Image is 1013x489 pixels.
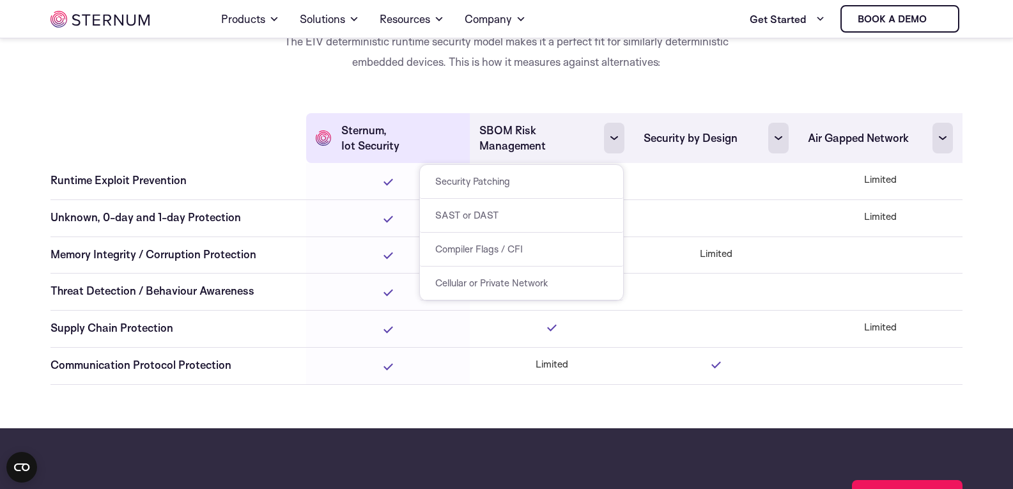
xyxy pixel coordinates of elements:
[50,320,296,336] div: Supply Chain Protection
[420,165,623,199] button: Security Patching
[798,199,963,237] td: Limited
[644,130,738,146] span: Security by Design
[634,237,798,274] td: Limited
[465,1,526,37] a: Company
[50,210,296,225] div: Unknown, 0-day and 1-day Protection
[50,283,296,299] div: Threat Detection / Behaviour Awareness
[300,1,359,37] a: Solutions
[798,163,963,199] td: Limited
[932,14,942,24] img: sternum iot
[479,123,604,153] span: SBOM Risk Management
[840,5,959,33] a: Book a demo
[221,1,279,37] a: Products
[420,199,623,233] button: SAST or DAST
[808,130,909,146] span: Air Gapped Network
[50,357,296,373] div: Communication Protocol Protection
[6,452,37,483] button: Open CMP widget
[420,267,623,300] button: Cellular or Private Network
[750,6,825,32] a: Get Started
[380,1,444,37] a: Resources
[420,233,623,267] button: Compiler Flags / CFI
[50,11,150,27] img: sternum iot
[316,123,461,153] div: Sternum, Iot Security
[50,173,296,188] div: Runtime Exploit Prevention
[798,311,963,348] td: Limited
[274,31,740,72] p: The EIV deterministic runtime security model makes it a perfect fit for similarly deterministic e...
[470,347,634,384] td: Limited
[50,247,296,262] div: Memory Integrity / Corruption Protection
